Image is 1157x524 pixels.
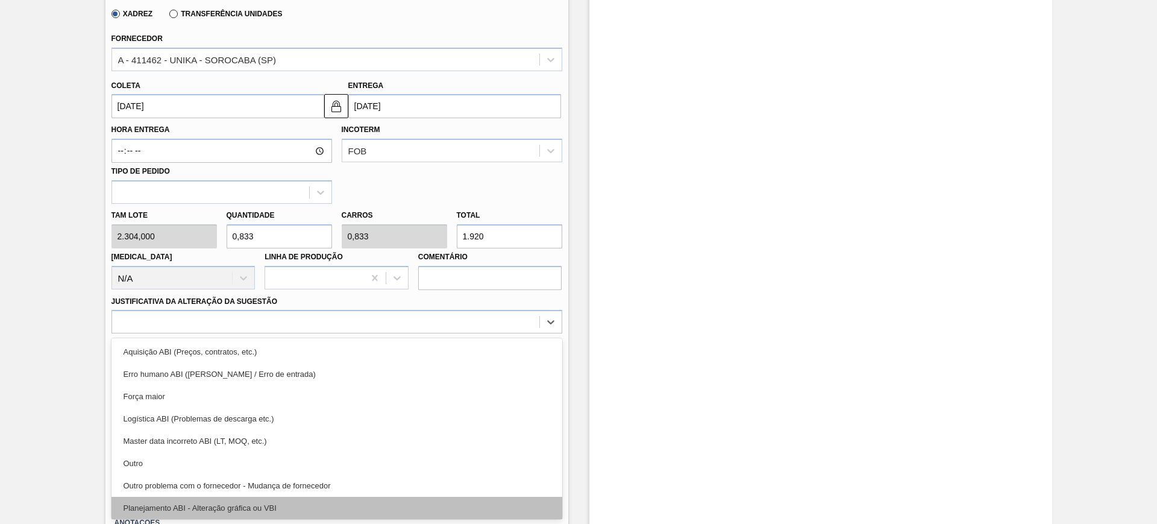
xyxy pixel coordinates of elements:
[111,253,172,261] label: [MEDICAL_DATA]
[169,10,282,18] label: Transferência Unidades
[348,146,367,156] div: FOB
[111,81,140,90] label: Coleta
[342,125,380,134] label: Incoterm
[111,94,324,118] input: dd/mm/yyyy
[111,10,153,18] label: Xadrez
[111,336,562,354] label: Observações
[418,248,562,266] label: Comentário
[111,207,217,224] label: Tam lote
[111,167,170,175] label: Tipo de pedido
[348,94,561,118] input: dd/mm/yyyy
[111,452,562,475] div: Outro
[265,253,343,261] label: Linha de Produção
[111,341,562,363] div: Aquisição ABI (Preços, contratos, etc.)
[111,385,562,408] div: Força maior
[118,54,277,65] div: A - 411462 - UNIKA - SOROCABA (SP)
[111,497,562,519] div: Planejamento ABI - Alteração gráfica ou VBI
[111,34,163,43] label: Fornecedor
[342,211,373,219] label: Carros
[111,121,332,139] label: Hora Entrega
[111,297,278,306] label: Justificativa da Alteração da Sugestão
[111,430,562,452] div: Master data incorreto ABI (LT, MOQ, etc.)
[348,81,384,90] label: Entrega
[111,363,562,385] div: Erro humano ABI ([PERSON_NAME] / Erro de entrada)
[457,211,480,219] label: Total
[111,408,562,430] div: Logística ABI (Problemas de descarga etc.)
[324,94,348,118] button: locked
[329,99,343,113] img: locked
[227,211,275,219] label: Quantidade
[111,475,562,497] div: Outro problema com o fornecedor - Mudança de fornecedor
